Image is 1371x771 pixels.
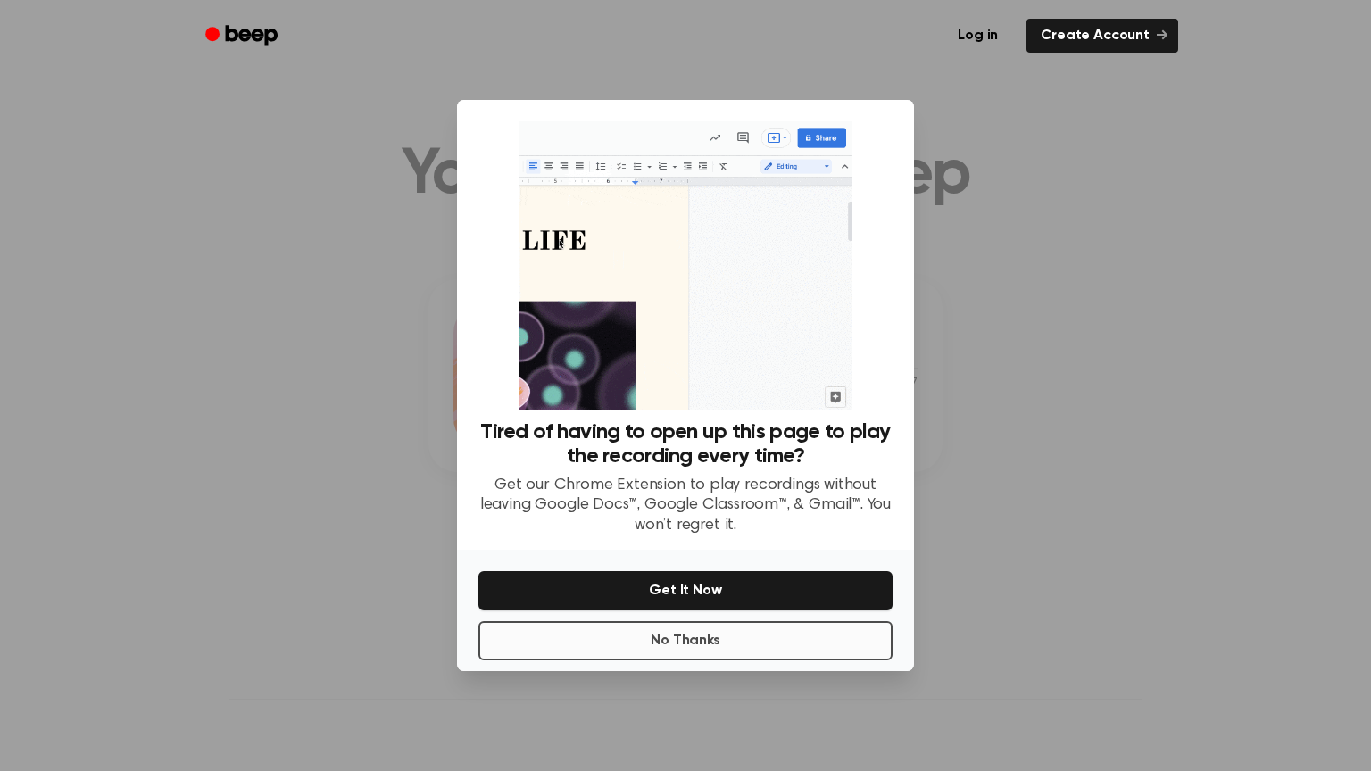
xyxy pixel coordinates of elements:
p: Get our Chrome Extension to play recordings without leaving Google Docs™, Google Classroom™, & Gm... [478,476,893,536]
img: Beep extension in action [519,121,851,410]
h3: Tired of having to open up this page to play the recording every time? [478,420,893,468]
button: Get It Now [478,571,893,610]
a: Beep [193,19,294,54]
a: Log in [940,15,1016,56]
button: No Thanks [478,621,893,660]
a: Create Account [1026,19,1178,53]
